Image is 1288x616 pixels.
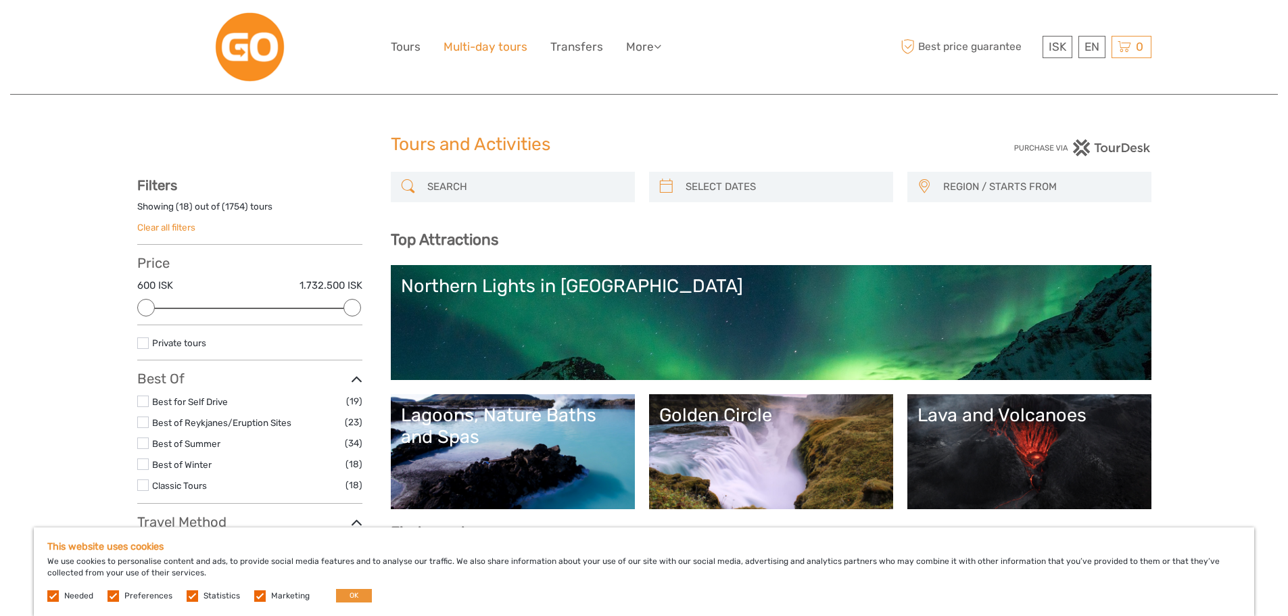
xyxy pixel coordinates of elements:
a: Best of Summer [152,438,220,449]
span: (18) [345,477,362,493]
label: Preferences [124,590,172,602]
h3: Travel Method [137,514,362,530]
label: Statistics [204,590,240,602]
span: (23) [345,414,362,430]
b: Top Attractions [391,231,498,249]
label: 1754 [225,200,245,213]
a: Multi-day tours [444,37,527,57]
img: 1096-1703b550-bf4e-4db5-bf57-08e43595299e_logo_big.jpg [213,10,287,84]
div: Lava and Volcanoes [917,404,1141,426]
a: Northern Lights in [GEOGRAPHIC_DATA] [401,275,1141,370]
strong: Filters [137,177,177,193]
a: Golden Circle [659,404,883,499]
img: PurchaseViaTourDesk.png [1013,139,1151,156]
h3: Price [137,255,362,271]
span: 0 [1134,40,1145,53]
a: Clear all filters [137,222,195,233]
div: EN [1078,36,1105,58]
a: Best of Reykjanes/Eruption Sites [152,417,291,428]
b: Find your tour [391,523,491,542]
span: (18) [345,456,362,472]
div: Showing ( ) out of ( ) tours [137,200,362,221]
label: Needed [64,590,93,602]
a: Lava and Volcanoes [917,404,1141,499]
label: 18 [179,200,189,213]
a: More [626,37,661,57]
a: Lagoons, Nature Baths and Spas [401,404,625,499]
h3: Best Of [137,371,362,387]
a: Best of Winter [152,459,212,470]
a: Transfers [550,37,603,57]
div: We use cookies to personalise content and ads, to provide social media features and to analyse ou... [34,527,1254,616]
div: Lagoons, Nature Baths and Spas [401,404,625,448]
a: Private tours [152,337,206,348]
span: ISK [1049,40,1066,53]
label: Marketing [271,590,310,602]
a: Best for Self Drive [152,396,228,407]
a: Tours [391,37,421,57]
label: 600 ISK [137,279,173,293]
div: Golden Circle [659,404,883,426]
span: Best price guarantee [898,36,1039,58]
button: OK [336,589,372,602]
span: (19) [346,394,362,409]
input: SELECT DATES [680,175,886,199]
h5: This website uses cookies [47,541,1241,552]
label: 1.732.500 ISK [300,279,362,293]
input: SEARCH [422,175,628,199]
h1: Tours and Activities [391,134,898,156]
div: Northern Lights in [GEOGRAPHIC_DATA] [401,275,1141,297]
button: REGION / STARTS FROM [937,176,1145,198]
span: (34) [345,435,362,451]
a: Classic Tours [152,480,207,491]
